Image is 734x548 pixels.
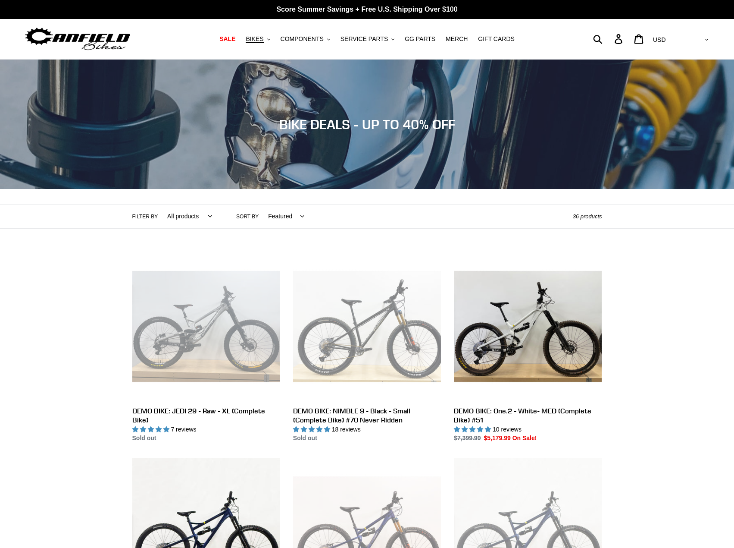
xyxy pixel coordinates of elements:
[132,213,158,220] label: Filter by
[340,35,388,43] span: SERVICE PARTS
[336,33,399,45] button: SERVICE PARTS
[241,33,274,45] button: BIKES
[446,35,468,43] span: MERCH
[441,33,472,45] a: MERCH
[246,35,263,43] span: BIKES
[400,33,440,45] a: GG PARTS
[405,35,435,43] span: GG PARTS
[478,35,515,43] span: GIFT CARDS
[279,117,455,132] span: BIKE DEALS - UP TO 40% OFF
[573,213,602,220] span: 36 products
[24,25,131,53] img: Canfield Bikes
[276,33,334,45] button: COMPONENTS
[219,35,235,43] span: SALE
[236,213,259,220] label: Sort by
[215,33,240,45] a: SALE
[598,29,620,48] input: Search
[281,35,324,43] span: COMPONENTS
[474,33,519,45] a: GIFT CARDS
